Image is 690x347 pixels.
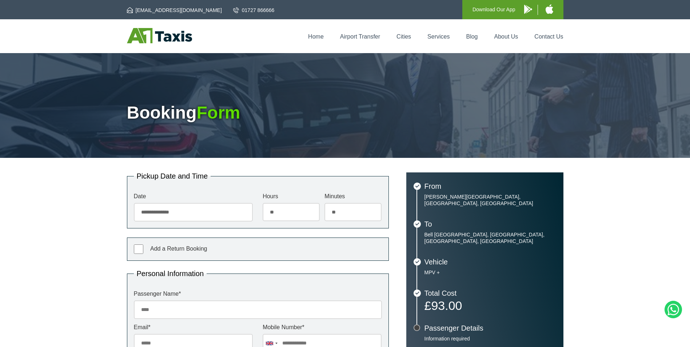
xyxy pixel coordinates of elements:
[424,231,556,244] p: Bell [GEOGRAPHIC_DATA], [GEOGRAPHIC_DATA], [GEOGRAPHIC_DATA], [GEOGRAPHIC_DATA]
[427,33,450,40] a: Services
[472,5,515,14] p: Download Our App
[494,33,518,40] a: About Us
[134,324,253,330] label: Email
[466,33,478,40] a: Blog
[424,300,556,311] p: £
[424,258,556,266] h3: Vehicle
[424,194,556,207] p: [PERSON_NAME][GEOGRAPHIC_DATA], [GEOGRAPHIC_DATA], [GEOGRAPHIC_DATA]
[546,4,553,14] img: A1 Taxis iPhone App
[134,270,207,277] legend: Personal Information
[263,194,320,199] label: Hours
[424,269,556,276] p: MPV +
[590,331,686,347] iframe: chat widget
[127,104,563,121] h1: Booking
[150,246,207,252] span: Add a Return Booking
[424,183,556,190] h3: From
[263,324,382,330] label: Mobile Number
[424,220,556,228] h3: To
[134,244,143,254] input: Add a Return Booking
[134,194,253,199] label: Date
[424,324,556,332] h3: Passenger Details
[196,103,240,122] span: Form
[396,33,411,40] a: Cities
[127,28,192,43] img: A1 Taxis St Albans LTD
[340,33,380,40] a: Airport Transfer
[431,299,462,312] span: 93.00
[308,33,324,40] a: Home
[424,290,556,297] h3: Total Cost
[534,33,563,40] a: Contact Us
[233,7,275,14] a: 01727 866666
[134,291,382,297] label: Passenger Name
[424,335,556,342] p: Information required
[134,172,211,180] legend: Pickup Date and Time
[524,5,532,14] img: A1 Taxis Android App
[127,7,222,14] a: [EMAIL_ADDRESS][DOMAIN_NAME]
[324,194,382,199] label: Minutes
